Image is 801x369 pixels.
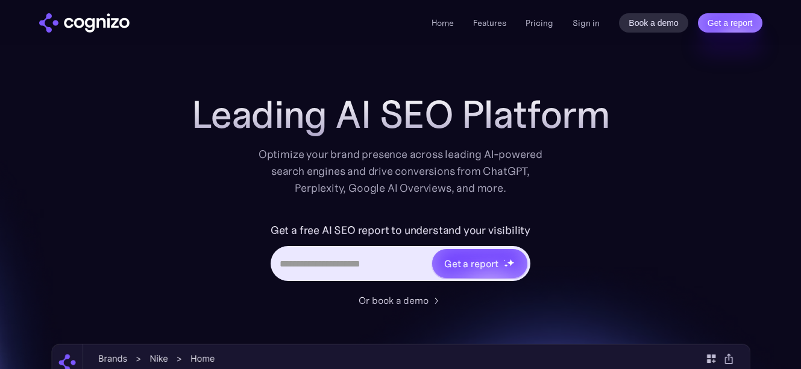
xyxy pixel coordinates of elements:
[359,293,429,307] div: Or book a demo
[619,13,688,33] a: Book a demo
[39,13,130,33] a: home
[432,17,454,28] a: Home
[253,146,549,197] div: Optimize your brand presence across leading AI-powered search engines and drive conversions from ...
[444,256,498,271] div: Get a report
[504,263,508,268] img: star
[271,221,530,287] form: Hero URL Input Form
[39,13,130,33] img: cognizo logo
[431,248,529,279] a: Get a reportstarstarstar
[573,16,600,30] a: Sign in
[359,293,443,307] a: Or book a demo
[192,93,610,136] h1: Leading AI SEO Platform
[507,259,515,266] img: star
[271,221,530,240] label: Get a free AI SEO report to understand your visibility
[504,259,506,261] img: star
[698,13,762,33] a: Get a report
[473,17,506,28] a: Features
[526,17,553,28] a: Pricing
